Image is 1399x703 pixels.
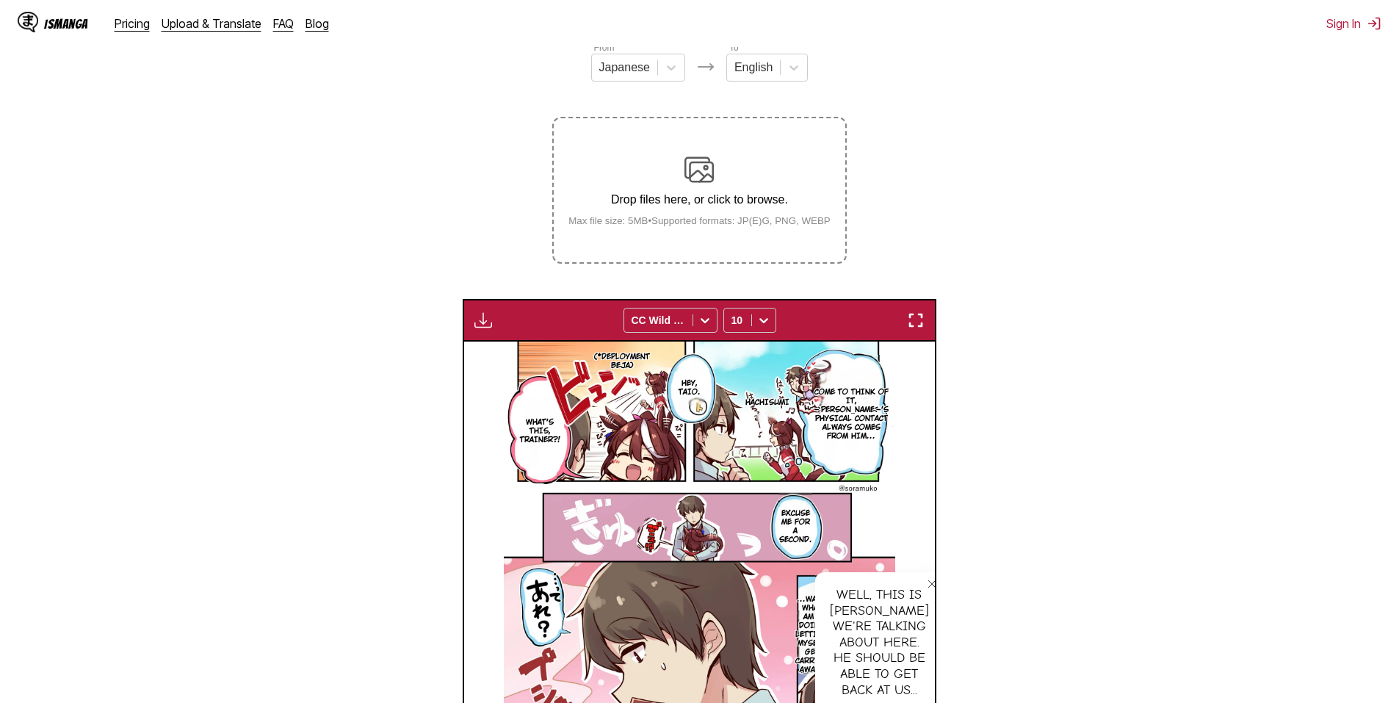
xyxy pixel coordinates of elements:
[517,415,563,447] p: What's this, trainer?!
[742,395,792,410] p: Hachisumi
[920,572,944,596] button: close-tooltip
[18,12,38,32] img: IsManga Logo
[557,215,842,226] small: Max file size: 5MB • Supported formats: JP(E)G, PNG, WEBP
[115,16,150,31] a: Pricing
[474,311,492,329] img: Download translated images
[306,16,329,31] a: Blog
[907,311,925,329] img: Enter fullscreen
[811,385,892,444] p: Come to think of it, [PERSON_NAME]'s physical contact always comes from him...
[557,193,842,206] p: Drop files here, or click to browse.
[671,376,706,400] p: Hey, taio.
[776,506,815,547] p: Excuse me for a second.
[273,16,294,31] a: FAQ
[44,17,88,31] div: IsManga
[594,43,615,53] label: From
[162,16,261,31] a: Upload & Translate
[18,12,115,35] a: IsManga LogoIsManga
[697,58,715,76] img: Languages icon
[792,592,831,677] p: ...Wait, what am I doing letting myself get carried away?
[1326,16,1381,31] button: Sign In
[729,43,739,53] label: To
[591,350,653,373] p: (*Deployment beja)
[1367,16,1381,31] img: Sign out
